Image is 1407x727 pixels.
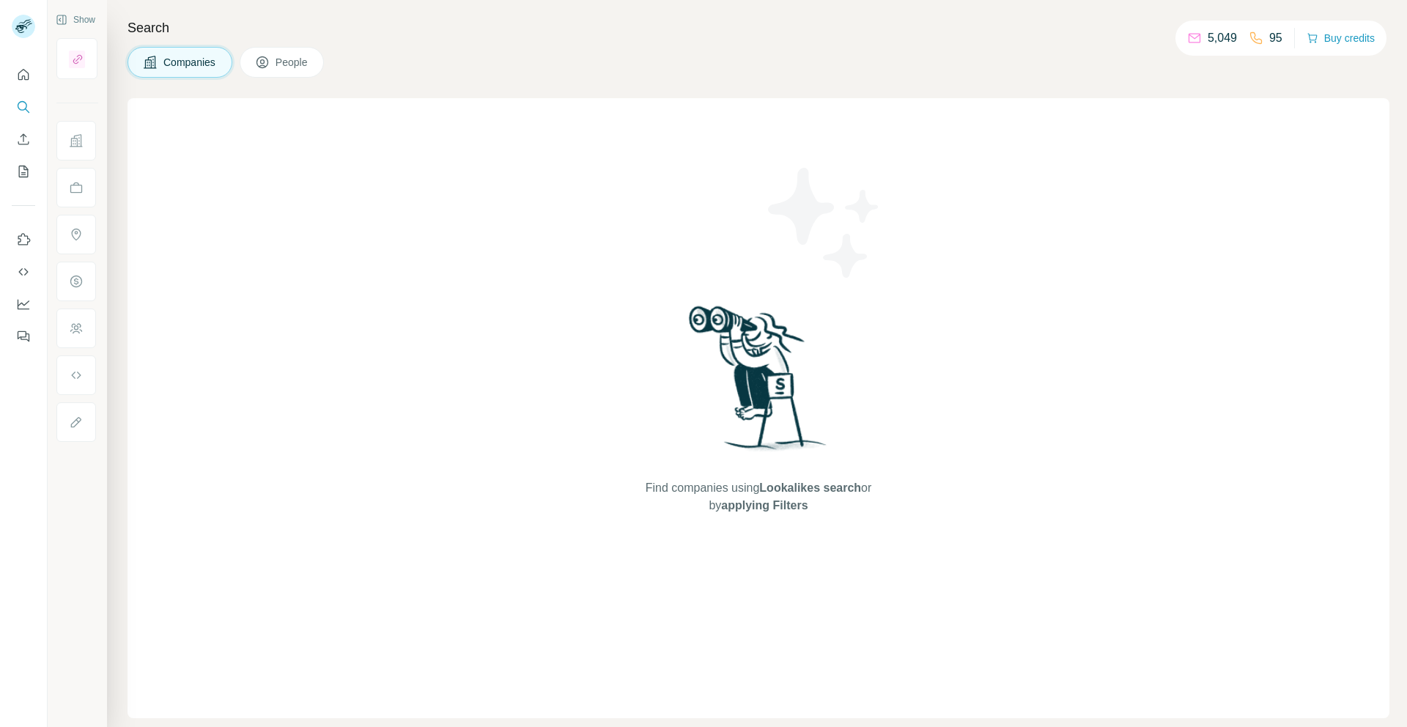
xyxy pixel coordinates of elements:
[12,126,35,152] button: Enrich CSV
[12,323,35,350] button: Feedback
[12,94,35,120] button: Search
[721,499,808,512] span: applying Filters
[641,479,876,514] span: Find companies using or by
[12,158,35,185] button: My lists
[1208,29,1237,47] p: 5,049
[1269,29,1282,47] p: 95
[12,259,35,285] button: Use Surfe API
[128,18,1389,38] h4: Search
[276,55,309,70] span: People
[45,9,106,31] button: Show
[163,55,217,70] span: Companies
[758,157,890,289] img: Surfe Illustration - Stars
[1307,28,1375,48] button: Buy credits
[12,62,35,88] button: Quick start
[12,226,35,253] button: Use Surfe on LinkedIn
[759,481,861,494] span: Lookalikes search
[682,302,835,465] img: Surfe Illustration - Woman searching with binoculars
[12,291,35,317] button: Dashboard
